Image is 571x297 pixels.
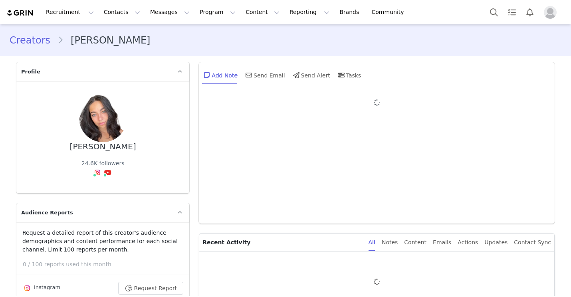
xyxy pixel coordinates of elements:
p: Recent Activity [202,234,362,251]
span: Profile [21,68,40,76]
a: Community [367,3,412,21]
img: placeholder-profile.jpg [544,6,557,19]
div: Emails [433,234,451,251]
div: Send Alert [291,65,330,85]
a: Creators [10,33,57,48]
div: Content [404,234,426,251]
div: [PERSON_NAME] [70,142,136,151]
button: Reporting [285,3,334,21]
div: Instagram [22,283,60,293]
img: 92c8d0ba-be82-428e-bf1e-3ed454117986.jpg [79,94,127,142]
img: instagram.svg [94,169,101,176]
button: Request Report [118,282,184,295]
p: Request a detailed report of this creator's audience demographics and content performance for eac... [22,229,183,254]
button: Profile [539,6,565,19]
div: 24.6K followers [81,159,125,168]
button: Contacts [99,3,145,21]
div: Tasks [337,65,361,85]
div: Notes [382,234,398,251]
img: instagram.svg [24,285,30,291]
div: Contact Sync [514,234,551,251]
div: Actions [458,234,478,251]
span: Audience Reports [21,209,73,217]
button: Recruitment [41,3,99,21]
a: Brands [335,3,366,21]
p: 0 / 100 reports used this month [23,260,189,269]
button: Notifications [521,3,539,21]
div: Add Note [202,65,238,85]
button: Messages [145,3,194,21]
img: grin logo [6,9,34,17]
div: Updates [484,234,508,251]
button: Content [241,3,284,21]
a: Tasks [503,3,521,21]
button: Program [195,3,240,21]
div: All [369,234,375,251]
div: Send Email [244,65,285,85]
button: Search [485,3,503,21]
